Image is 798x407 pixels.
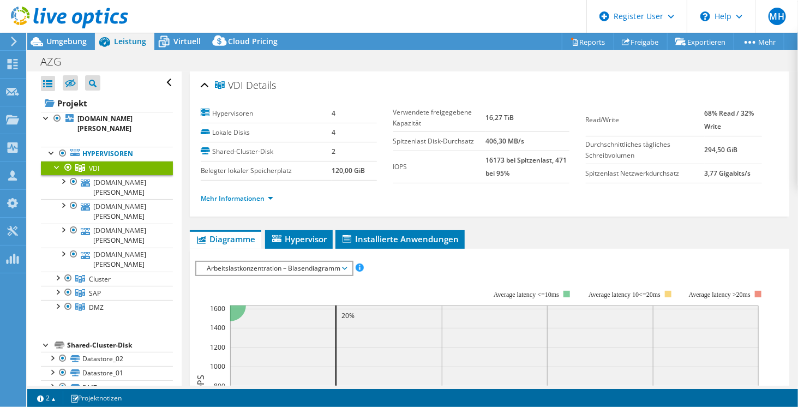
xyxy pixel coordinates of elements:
a: [DOMAIN_NAME][PERSON_NAME] [41,224,173,248]
span: Virtuell [173,36,201,46]
span: Cloud Pricing [228,36,278,46]
b: 16,27 TiB [485,113,514,122]
span: Leistung [114,36,146,46]
text: 1000 [210,362,225,371]
span: Diagramme [195,234,256,244]
span: Hypervisor [271,234,327,244]
span: MH [769,8,786,25]
span: Details [247,79,277,92]
label: Belegter lokaler Speicherplatz [201,165,332,176]
b: 2 [332,147,335,156]
a: Exportieren [667,33,734,50]
b: 294,50 GiB [705,145,738,154]
label: Spitzenlast Disk-Durchsatz [393,136,485,147]
b: 406,30 MB/s [485,136,524,146]
b: 3,77 Gigabits/s [705,169,751,178]
b: 4 [332,128,335,137]
span: Installierte Anwendungen [341,234,459,244]
a: Freigabe [614,33,668,50]
b: 4 [332,109,335,118]
a: Hypervisoren [41,147,173,161]
a: DMZ [41,300,173,314]
a: 2 [29,391,63,405]
b: 16173 bei Spitzenlast, 471 bei 95% [485,155,567,178]
label: IOPS [393,161,485,172]
a: Mehr [734,33,784,50]
label: Hypervisoren [201,108,332,119]
b: 120,00 GiB [332,166,365,175]
span: Umgebung [46,36,87,46]
text: IOPS [195,375,207,394]
a: Projekt [41,94,173,112]
a: Mehr Informationen [201,194,273,203]
text: 800 [214,381,225,391]
span: Cluster [89,274,111,284]
tspan: Average latency <=10ms [494,291,559,298]
a: [DOMAIN_NAME][PERSON_NAME] [41,248,173,272]
text: Average latency >20ms [688,291,750,298]
text: 20% [341,311,355,320]
div: Shared-Cluster-Disk [67,339,173,352]
span: SAP [89,289,101,298]
text: 1600 [210,304,225,313]
label: Lokale Disks [201,127,332,138]
a: DMZ [41,380,173,394]
span: DMZ [89,303,104,312]
a: Reports [562,33,614,50]
label: Read/Write [586,115,705,125]
label: Verwendete freigegebene Kapazität [393,107,485,129]
text: 1400 [210,323,225,332]
a: Projektnotizen [63,391,129,405]
a: Datastore_02 [41,352,173,366]
span: VDI [89,164,99,173]
a: Datastore_01 [41,366,173,380]
a: [DOMAIN_NAME][PERSON_NAME] [41,199,173,223]
a: [DOMAIN_NAME][PERSON_NAME] [41,175,173,199]
span: VDI [215,80,244,91]
h1: AZG [35,56,78,68]
label: Spitzenlast Netzwerkdurchsatz [586,168,705,179]
a: Cluster [41,272,173,286]
b: [DOMAIN_NAME][PERSON_NAME] [77,114,133,133]
svg: \n [700,11,710,21]
text: 1200 [210,343,225,352]
tspan: Average latency 10<=20ms [589,291,661,298]
b: 68% Read / 32% Write [705,109,754,131]
label: Shared-Cluster-Disk [201,146,332,157]
a: SAP [41,286,173,300]
a: [DOMAIN_NAME][PERSON_NAME] [41,112,173,136]
label: Durchschnittliches tägliches Schreibvolumen [586,139,705,161]
a: VDI [41,161,173,175]
span: Arbeitslastkonzentration – Blasendiagramm [202,262,346,275]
